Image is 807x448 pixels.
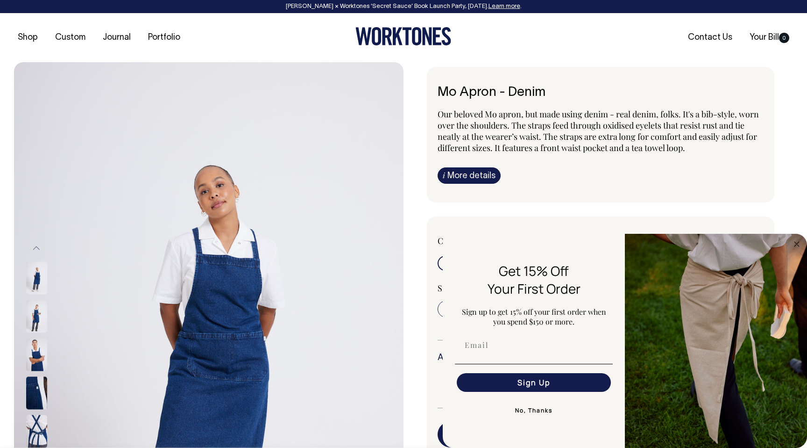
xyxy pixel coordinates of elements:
span: Get 15% Off [499,262,569,280]
button: No, Thanks [455,401,613,420]
span: Our beloved Mo apron, but made using denim - real denim, folks. It's a bib-style, worn over the s... [438,108,759,153]
input: One Size Fits All [438,301,506,318]
button: - [438,425,451,444]
img: denim [26,377,47,410]
div: Size [438,282,764,294]
img: denim [26,415,47,448]
a: Learn more [488,4,520,9]
span: 5% OFF [442,373,537,384]
button: Close dialog [791,238,802,250]
div: Colour [438,235,568,246]
span: 25 more to apply [442,384,537,392]
span: Sign up to get 15% off your first order when you spend $150 or more. [462,307,606,326]
button: Sign Up [457,373,611,392]
span: Your First Order [488,280,580,297]
img: denim [26,339,47,371]
img: denim [26,262,47,295]
h6: Add more of this item or any of our other to save [438,354,764,363]
span: One Size Fits All [442,303,502,315]
span: 0 [779,33,789,43]
a: Your Bill0 [746,30,793,45]
img: denim [26,300,47,333]
span: i [443,170,445,180]
div: [PERSON_NAME] × Worktones ‘Secret Sauce’ Book Launch Party, [DATE]. . [9,3,798,10]
input: 5% OFF 25 more to apply [438,370,542,395]
a: Contact Us [684,30,736,45]
a: iMore details [438,167,501,184]
h6: Mo Apron - Denim [438,86,764,100]
a: Portfolio [144,30,184,45]
input: Email [457,336,611,354]
a: Shop [14,30,42,45]
div: FLYOUT Form [443,234,807,448]
a: Journal [99,30,134,45]
a: Custom [51,30,89,45]
button: Previous [29,238,43,259]
img: 5e34ad8f-4f05-4173-92a8-ea475ee49ac9.jpeg [625,234,807,448]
